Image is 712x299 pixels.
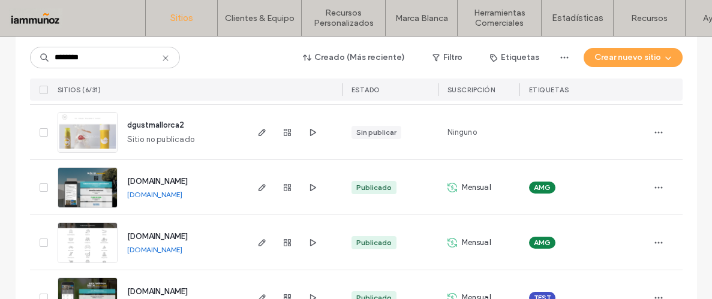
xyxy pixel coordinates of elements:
div: Publicado [356,182,392,193]
label: Clientes & Equipo [225,13,295,23]
span: AMG [534,237,551,248]
button: Crear nuevo sitio [584,48,683,67]
a: [DOMAIN_NAME] [127,287,188,296]
label: Estadísticas [552,13,603,23]
button: Filtro [420,48,474,67]
label: Sitios [170,13,193,23]
a: [DOMAIN_NAME] [127,232,188,241]
span: Ninguno [447,126,477,138]
a: [DOMAIN_NAME] [127,190,182,199]
span: ESTADO [352,86,380,94]
label: Marca Blanca [395,13,448,23]
span: SITIOS (6/31) [58,86,101,94]
span: Suscripción [447,86,495,94]
span: ETIQUETAS [529,86,569,94]
div: Sin publicar [356,127,396,138]
span: Mensual [462,182,491,194]
button: Creado (Más reciente) [293,48,416,67]
span: Mensual [462,237,491,249]
span: AMG [534,182,551,193]
button: Etiquetas [479,48,550,67]
a: [DOMAIN_NAME] [127,245,182,254]
a: dgustmallorca2 [127,120,184,129]
span: Ayuda [25,8,58,19]
label: Recursos Personalizados [302,8,385,28]
label: Recursos [631,13,668,23]
div: Publicado [356,237,392,248]
span: Sitio no publicado [127,134,195,146]
label: Herramientas Comerciales [458,8,541,28]
a: [DOMAIN_NAME] [127,177,188,186]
